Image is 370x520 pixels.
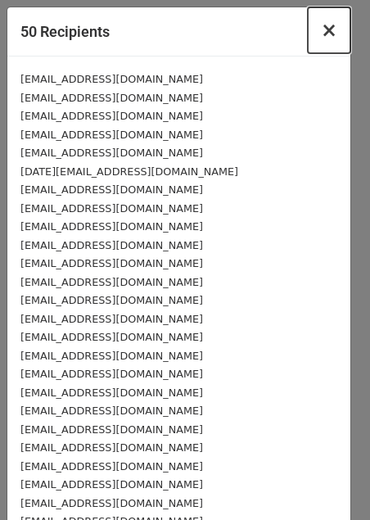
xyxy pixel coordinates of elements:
small: [EMAIL_ADDRESS][DOMAIN_NAME] [20,368,203,380]
small: [EMAIL_ADDRESS][DOMAIN_NAME] [20,350,203,362]
small: [EMAIL_ADDRESS][DOMAIN_NAME] [20,276,203,288]
small: [EMAIL_ADDRESS][DOMAIN_NAME] [20,313,203,325]
small: [EMAIL_ADDRESS][DOMAIN_NAME] [20,387,203,399]
small: [EMAIL_ADDRESS][DOMAIN_NAME] [20,423,203,436]
small: [EMAIL_ADDRESS][DOMAIN_NAME] [20,73,203,85]
span: × [321,19,337,42]
small: [EMAIL_ADDRESS][DOMAIN_NAME] [20,239,203,251]
small: [EMAIL_ADDRESS][DOMAIN_NAME] [20,110,203,122]
small: [EMAIL_ADDRESS][DOMAIN_NAME] [20,147,203,159]
small: [EMAIL_ADDRESS][DOMAIN_NAME] [20,183,203,196]
small: [EMAIL_ADDRESS][DOMAIN_NAME] [20,202,203,215]
button: Close [308,7,350,53]
small: [EMAIL_ADDRESS][DOMAIN_NAME] [20,331,203,343]
small: [EMAIL_ADDRESS][DOMAIN_NAME] [20,92,203,104]
iframe: Chat Widget [288,441,370,520]
small: [EMAIL_ADDRESS][DOMAIN_NAME] [20,129,203,141]
small: [DATE][EMAIL_ADDRESS][DOMAIN_NAME] [20,165,238,178]
small: [EMAIL_ADDRESS][DOMAIN_NAME] [20,257,203,269]
small: [EMAIL_ADDRESS][DOMAIN_NAME] [20,478,203,491]
small: [EMAIL_ADDRESS][DOMAIN_NAME] [20,294,203,306]
small: [EMAIL_ADDRESS][DOMAIN_NAME] [20,497,203,509]
small: [EMAIL_ADDRESS][DOMAIN_NAME] [20,220,203,233]
small: [EMAIL_ADDRESS][DOMAIN_NAME] [20,441,203,454]
small: [EMAIL_ADDRESS][DOMAIN_NAME] [20,405,203,417]
h5: 50 Recipients [20,20,110,43]
small: [EMAIL_ADDRESS][DOMAIN_NAME] [20,460,203,473]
